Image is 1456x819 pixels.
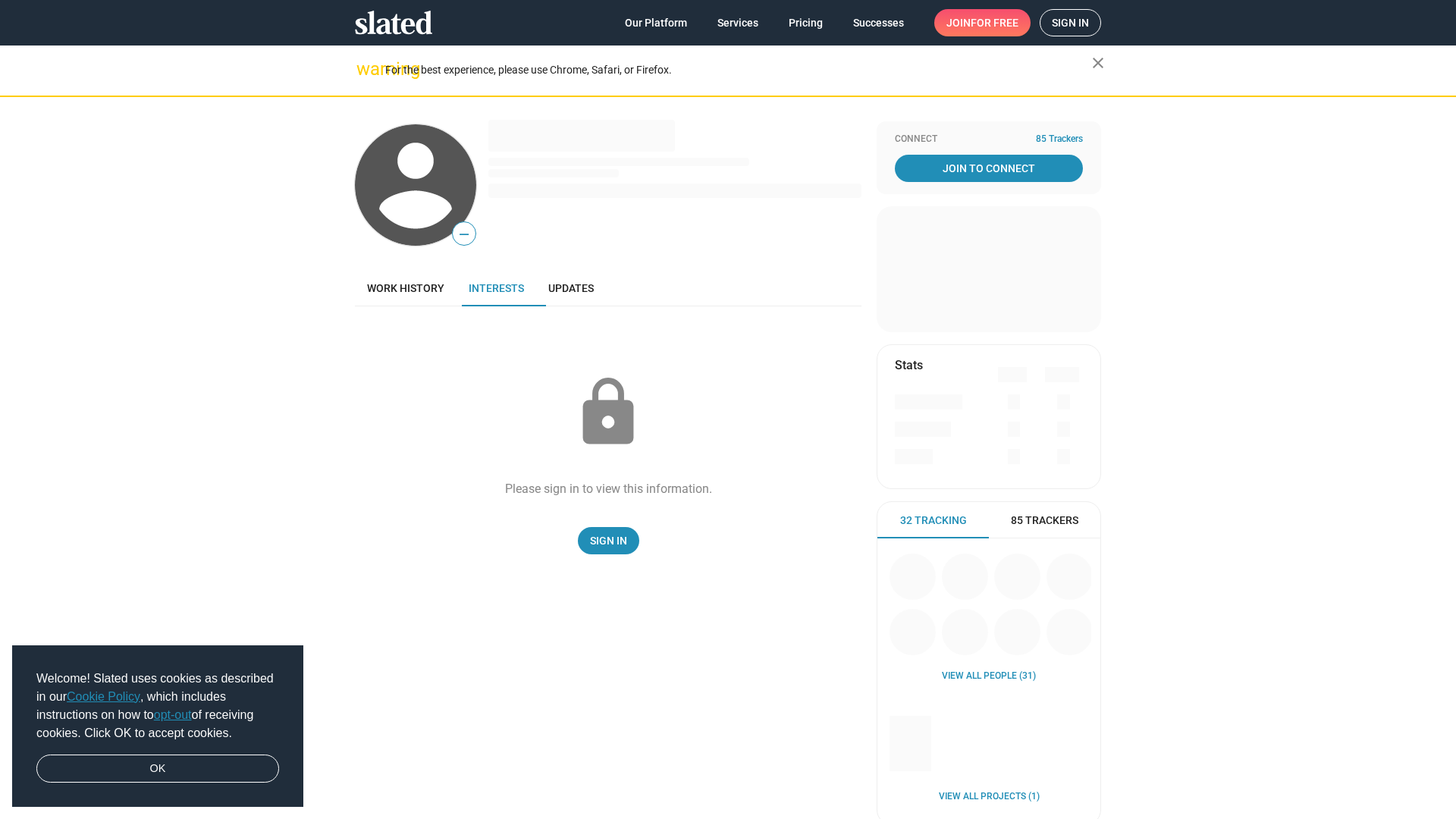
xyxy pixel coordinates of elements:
a: Join To Connect [895,155,1083,182]
span: Successes [853,9,904,36]
mat-card-title: Stats [895,357,923,373]
span: Services [717,9,758,36]
span: Interests [469,282,524,294]
a: View all People (31) [942,670,1036,682]
span: Sign in [1052,10,1089,36]
a: Our Platform [613,9,699,36]
a: Cookie Policy [67,690,140,703]
a: Pricing [777,9,835,36]
a: Work history [355,270,457,306]
a: Successes [841,9,916,36]
span: Updates [548,282,594,294]
span: Join [946,9,1018,36]
span: 85 Trackers [1011,513,1078,528]
mat-icon: warning [356,60,375,78]
a: Interests [457,270,536,306]
a: View all Projects (1) [939,791,1040,803]
span: for free [971,9,1018,36]
div: cookieconsent [12,645,303,808]
div: Please sign in to view this information. [505,481,712,497]
a: Services [705,9,770,36]
span: Work history [367,282,444,294]
span: Sign In [590,527,627,554]
mat-icon: lock [570,375,646,450]
span: Our Platform [625,9,687,36]
a: Joinfor free [934,9,1031,36]
a: Updates [536,270,606,306]
div: For the best experience, please use Chrome, Safari, or Firefox. [385,60,1092,80]
span: Pricing [789,9,823,36]
span: Welcome! Slated uses cookies as described in our , which includes instructions on how to of recei... [36,670,279,742]
mat-icon: close [1089,54,1107,72]
span: Join To Connect [898,155,1080,182]
a: Sign in [1040,9,1101,36]
span: — [453,224,475,244]
span: 85 Trackers [1036,133,1083,146]
a: dismiss cookie message [36,755,279,783]
a: Sign In [578,527,639,554]
a: opt-out [154,708,192,721]
span: 32 Tracking [900,513,967,528]
div: Connect [895,133,1083,146]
